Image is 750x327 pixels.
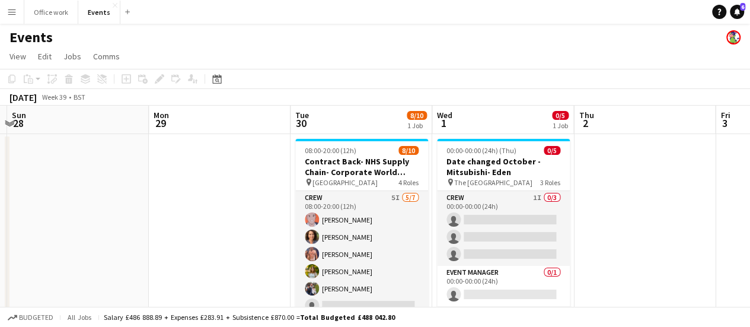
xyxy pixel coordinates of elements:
[33,49,56,64] a: Edit
[24,1,78,24] button: Office work
[78,1,120,24] button: Events
[6,311,55,324] button: Budgeted
[9,28,53,46] h1: Events
[9,51,26,62] span: View
[730,5,744,19] a: 6
[300,313,395,322] span: Total Budgeted £488 042.80
[9,91,37,103] div: [DATE]
[38,51,52,62] span: Edit
[63,51,81,62] span: Jobs
[74,93,85,101] div: BST
[19,313,53,322] span: Budgeted
[104,313,395,322] div: Salary £486 888.89 + Expenses £283.91 + Subsistence £870.00 =
[740,3,745,11] span: 6
[39,93,69,101] span: Week 39
[726,30,741,45] app-user-avatar: Event Team
[88,49,125,64] a: Comms
[65,313,94,322] span: All jobs
[59,49,86,64] a: Jobs
[5,49,31,64] a: View
[93,51,120,62] span: Comms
